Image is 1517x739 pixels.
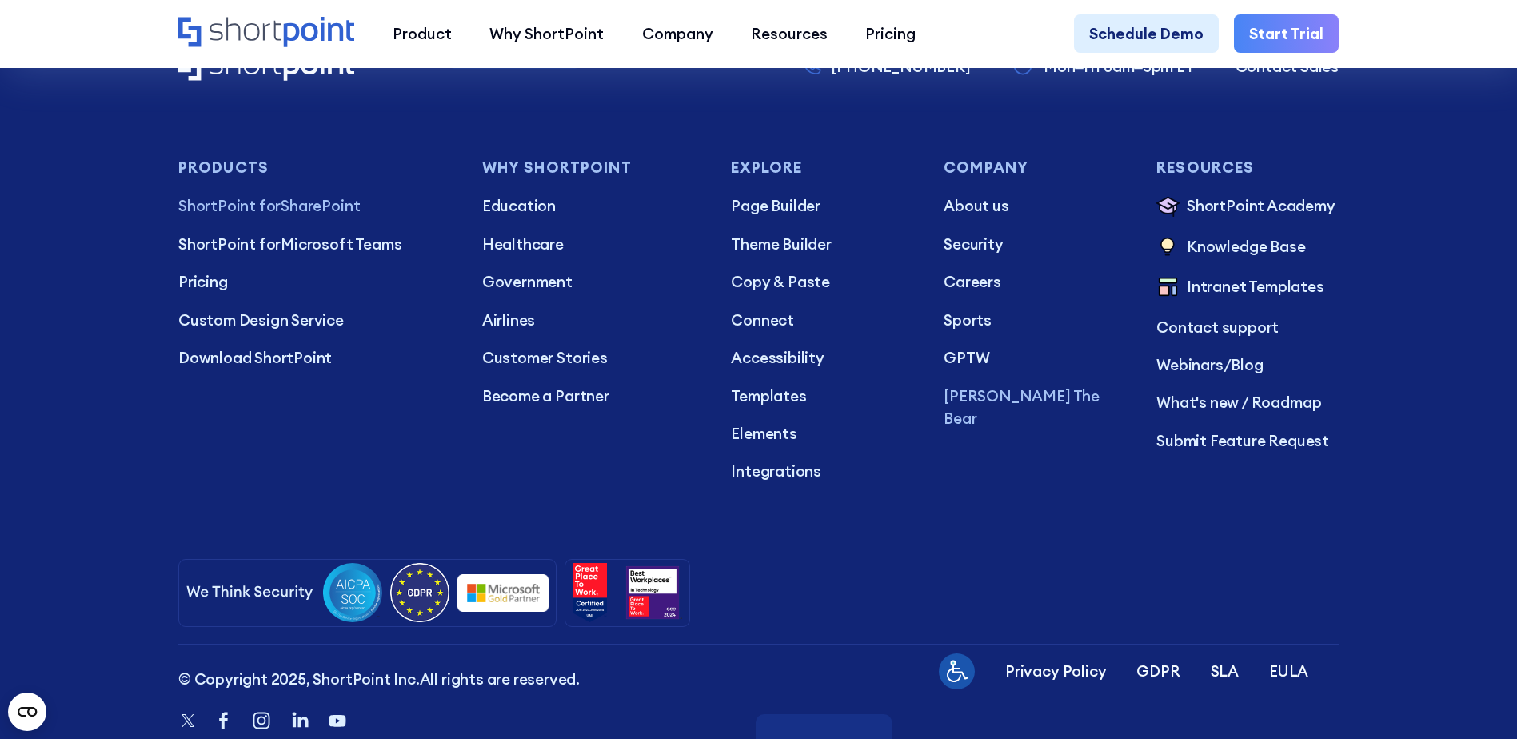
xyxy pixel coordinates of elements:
a: Facebook [213,709,235,734]
a: Privacy Policy [1005,660,1106,682]
a: Start Trial [1234,14,1339,52]
a: GDPR [1136,660,1180,682]
a: Customer Stories [482,346,701,369]
h3: Resources [1156,159,1339,176]
a: Linkedin [289,709,311,734]
a: Integrations [731,460,913,482]
a: Intranet Templates [1156,275,1339,300]
a: ShortPoint forSharePoint [178,194,452,217]
a: Careers [944,270,1126,293]
a: Theme Builder [731,233,913,255]
p: SharePoint [178,194,452,217]
div: Resources [751,22,828,45]
a: Education [482,194,701,217]
h3: Products [178,159,452,176]
iframe: Chat Widget [1229,553,1517,739]
span: © Copyright 2025, ShortPoint Inc. [178,669,420,689]
a: ShortPoint forMicrosoft Teams [178,233,452,255]
a: Pricing [178,270,452,293]
a: Blog [1231,355,1263,374]
a: Product [373,14,470,52]
p: All rights are reserved. [178,668,580,690]
div: Company [642,22,713,45]
span: ShortPoint for [178,234,281,254]
div: Product [393,22,452,45]
a: What's new / Roadmap [1156,391,1339,413]
a: Templates [731,385,913,407]
a: Custom Design Service [178,309,452,331]
a: Company [623,14,732,52]
a: Knowledge Base [1156,235,1339,260]
a: Home [178,17,355,50]
a: GPTW [944,346,1126,369]
a: Copy & Paste [731,270,913,293]
a: Healthcare [482,233,701,255]
a: Resources [732,14,846,52]
a: Elements [731,422,913,445]
div: Pricing [865,22,916,45]
p: Knowledge Base [1187,235,1305,260]
a: Why ShortPoint [471,14,623,52]
a: Contact support [1156,316,1339,338]
p: Intranet Templates [1187,275,1324,300]
a: Webinars [1156,355,1223,374]
span: ShortPoint for [178,196,281,215]
a: Submit Feature Request [1156,429,1339,452]
button: Open CMP widget [8,693,46,731]
a: Connect [731,309,913,331]
a: SLA [1211,660,1239,682]
a: Airlines [482,309,701,331]
a: Security [944,233,1126,255]
a: Sports [944,309,1126,331]
div: Why ShortPoint [489,22,604,45]
p: Microsoft Teams [178,233,452,255]
a: Schedule Demo [1074,14,1219,52]
a: Pricing [847,14,935,52]
a: Page Builder [731,194,913,217]
a: Twitter [178,711,198,733]
h3: Explore [731,159,913,176]
a: ShortPoint Academy [1156,194,1339,219]
a: Become a Partner [482,385,701,407]
p: / [1156,354,1339,376]
a: Download ShortPoint [178,346,452,369]
a: Government [482,270,701,293]
a: Accessibility [731,346,913,369]
a: Youtube [326,709,349,734]
a: About us [944,194,1126,217]
a: [PERSON_NAME] The Bear [944,385,1126,430]
p: ShortPoint Academy [1187,194,1335,219]
a: Instagram [250,709,273,734]
h3: Company [944,159,1126,176]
